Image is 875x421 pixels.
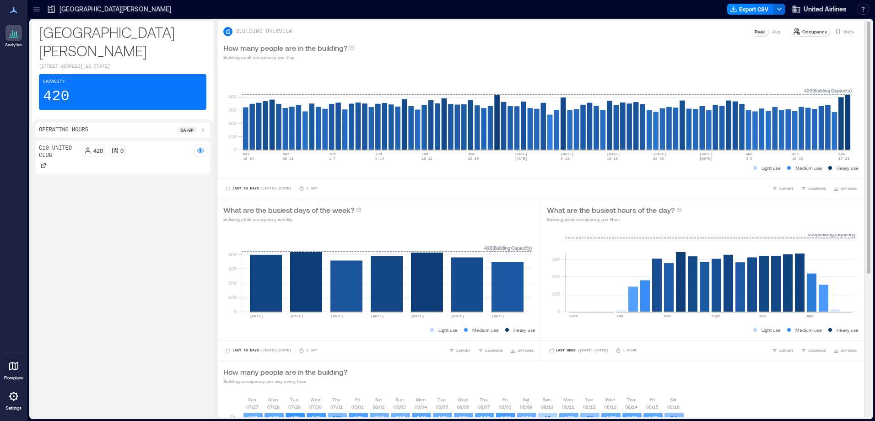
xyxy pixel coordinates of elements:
[223,184,293,193] button: Last 90 Days |[DATE]-[DATE]
[421,157,432,161] text: 15-21
[456,348,470,353] span: EXPORT
[290,314,303,318] text: [DATE]
[223,43,347,54] p: How many people are in the building?
[551,274,560,279] tspan: 200
[230,414,236,421] p: 5a
[712,314,720,318] text: 12pm
[832,184,859,193] button: OPTIONS
[39,145,78,159] p: C10 United Club
[759,314,766,318] text: 4pm
[250,314,263,318] text: [DATE]
[841,348,857,353] span: OPTIONS
[543,396,551,403] p: Sun
[832,346,859,355] button: OPTIONS
[770,346,795,355] button: EXPORT
[394,403,406,410] p: 08/03
[283,152,290,156] text: MAY
[1,355,26,383] a: Floorplans
[468,157,479,161] text: 22-28
[4,375,23,381] p: Floorplans
[457,403,469,410] p: 08/06
[396,415,405,421] text: 119
[727,4,774,15] button: Export CSV
[458,396,468,403] p: Wed
[39,63,206,70] p: [STREET_ADDRESS][US_STATE]
[837,164,859,172] p: Heavy use
[604,403,616,410] p: 08/13
[438,326,458,334] p: Light use
[290,396,298,403] p: Tue
[6,405,22,411] p: Settings
[795,164,822,172] p: Medium use
[355,396,360,403] p: Fri
[269,396,278,403] p: Mon
[2,22,25,50] a: Analytics
[120,147,124,154] p: 0
[223,54,355,61] p: Building peak occupancy per Day
[772,28,780,35] p: Avg
[762,164,781,172] p: Light use
[416,396,426,403] p: Mon
[371,314,384,318] text: [DATE]
[561,152,574,156] text: [DATE]
[795,326,822,334] p: Medium use
[417,415,427,421] text: 148
[523,396,529,403] p: Sat
[699,152,713,156] text: [DATE]
[351,403,364,410] p: 08/01
[375,396,382,403] p: Sat
[3,385,25,414] a: Settings
[746,152,753,156] text: AUG
[583,403,595,410] p: 08/12
[468,152,475,156] text: JUN
[653,152,666,156] text: [DATE]
[799,346,828,355] button: COMPARE
[699,157,713,161] text: [DATE]
[395,396,404,403] p: Sun
[564,415,574,421] text: 133
[563,396,573,403] p: Mon
[223,367,347,378] p: How many people are in the building?
[585,396,593,403] p: Tue
[616,314,623,318] text: 4am
[650,396,655,403] p: Fri
[375,157,384,161] text: 8-14
[492,314,505,318] text: [DATE]
[330,314,344,318] text: [DATE]
[472,326,499,334] p: Medium use
[625,403,637,410] p: 08/14
[789,2,849,16] button: United Airlines
[792,157,803,161] text: 10-16
[228,120,237,126] tspan: 200
[667,403,680,410] p: 08/16
[312,415,321,421] text: 171
[267,403,280,410] p: 07/28
[770,184,795,193] button: EXPORT
[332,396,340,403] p: Thu
[480,396,488,403] p: Thu
[223,346,293,355] button: Last 90 Days |[DATE]-[DATE]
[804,5,847,14] span: United Airlines
[228,294,237,300] tspan: 100
[838,152,845,156] text: AUG
[438,415,448,421] text: 135
[480,415,490,421] text: 143
[248,396,256,403] p: Sun
[569,314,578,318] text: 12am
[228,134,237,139] tspan: 100
[59,5,171,14] p: [GEOGRAPHIC_DATA][PERSON_NAME]
[39,23,206,59] p: [GEOGRAPHIC_DATA][PERSON_NAME]
[476,346,505,355] button: COMPARE
[485,348,503,353] span: COMPARE
[670,396,676,403] p: Sat
[43,87,70,106] p: 420
[607,157,618,161] text: 13-19
[514,152,528,156] text: [DATE]
[587,415,593,421] text: 90
[518,348,534,353] span: OPTIONS
[513,326,535,334] p: Heavy use
[228,266,237,271] tspan: 300
[459,415,469,421] text: 131
[501,415,511,421] text: 168
[93,147,103,154] p: 420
